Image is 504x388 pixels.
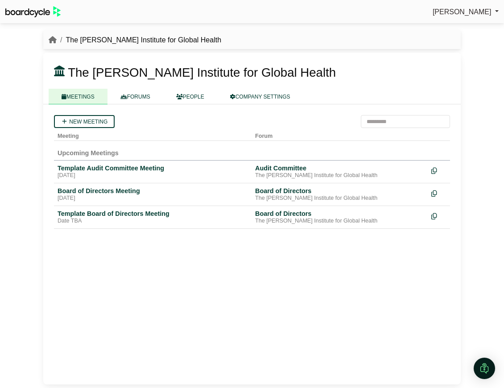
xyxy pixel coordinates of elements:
[252,128,428,141] th: Forum
[255,195,424,202] div: The [PERSON_NAME] Institute for Global Health
[57,34,221,46] li: The [PERSON_NAME] Institute for Global Health
[431,187,446,199] div: Make a copy
[49,34,221,46] nav: breadcrumb
[54,115,115,128] a: New meeting
[58,187,248,195] div: Board of Directors Meeting
[431,210,446,222] div: Make a copy
[255,164,424,172] div: Audit Committee
[58,164,248,172] div: Template Audit Committee Meeting
[255,210,424,225] a: Board of Directors The [PERSON_NAME] Institute for Global Health
[5,6,61,17] img: BoardcycleBlackGreen-aaafeed430059cb809a45853b8cf6d952af9d84e6e89e1f1685b34bfd5cb7d64.svg
[163,89,217,104] a: PEOPLE
[54,128,252,141] th: Meeting
[474,358,495,379] div: Open Intercom Messenger
[54,141,450,161] td: Upcoming Meetings
[433,8,492,16] span: [PERSON_NAME]
[58,218,248,225] div: Date TBA
[217,89,303,104] a: COMPANY SETTINGS
[107,89,163,104] a: FORUMS
[58,210,248,218] div: Template Board of Directors Meeting
[58,187,248,202] a: Board of Directors Meeting [DATE]
[255,172,424,179] div: The [PERSON_NAME] Institute for Global Health
[433,6,499,18] a: [PERSON_NAME]
[49,89,107,104] a: MEETINGS
[58,172,248,179] div: [DATE]
[431,164,446,176] div: Make a copy
[58,164,248,179] a: Template Audit Committee Meeting [DATE]
[255,164,424,179] a: Audit Committee The [PERSON_NAME] Institute for Global Health
[255,218,424,225] div: The [PERSON_NAME] Institute for Global Health
[58,210,248,225] a: Template Board of Directors Meeting Date TBA
[255,210,424,218] div: Board of Directors
[68,66,336,79] span: The [PERSON_NAME] Institute for Global Health
[255,187,424,202] a: Board of Directors The [PERSON_NAME] Institute for Global Health
[255,187,424,195] div: Board of Directors
[58,195,248,202] div: [DATE]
